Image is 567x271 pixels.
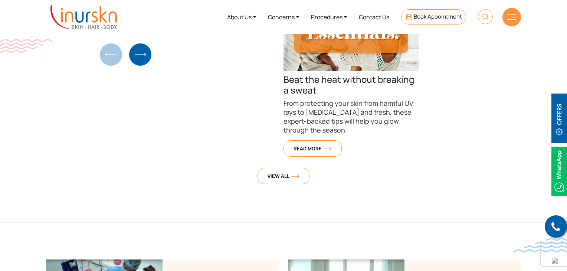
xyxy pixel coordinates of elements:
img: up-blue-arrow.svg [552,258,558,264]
img: bluewave [514,238,567,252]
img: orange-arrow [291,174,299,179]
img: HeaderSearch [478,9,493,24]
div: Next slide [129,43,151,66]
span: View All [268,173,299,179]
img: inurskn-logo [50,5,117,29]
img: Whatsappicon [551,147,567,196]
img: BlueNextArrow [129,43,151,66]
a: Read Moreorange-arrow [283,140,342,157]
span: Book Appointment [414,13,462,20]
h4: Beat the heat without breaking a sweat [283,74,419,96]
a: Whatsappicon [551,167,567,175]
img: hamLine.svg [507,14,516,20]
a: View Allorange-arrow [258,168,309,184]
a: Concerns [262,3,305,31]
a: About Us [221,3,262,31]
span: Read More [294,145,332,152]
img: offerBt [551,94,567,143]
a: Book Appointment [401,9,466,25]
p: From protecting your skin from harmful UV rays to [MEDICAL_DATA] and fresh, these expert-backed t... [283,99,419,134]
a: Contact Us [353,3,395,31]
a: Procedures [305,3,353,31]
img: orange-arrow [324,147,332,151]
